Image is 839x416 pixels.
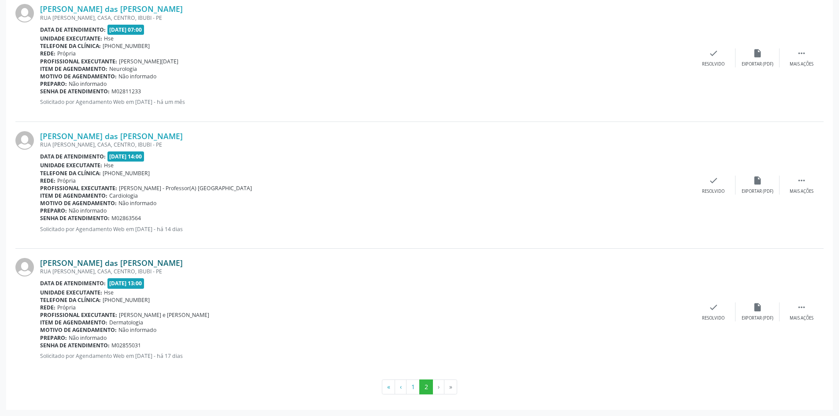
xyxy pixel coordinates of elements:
span: Não informado [69,334,107,342]
span: [PHONE_NUMBER] [103,169,150,177]
span: [PHONE_NUMBER] [103,42,150,50]
div: Resolvido [702,188,724,195]
b: Unidade executante: [40,35,102,42]
b: Senha de atendimento: [40,342,110,349]
span: Cardiologia [109,192,138,199]
b: Motivo de agendamento: [40,199,117,207]
b: Telefone da clínica: [40,42,101,50]
span: [DATE] 07:00 [107,25,144,35]
b: Rede: [40,177,55,184]
b: Motivo de agendamento: [40,326,117,334]
b: Telefone da clínica: [40,169,101,177]
a: [PERSON_NAME] das [PERSON_NAME] [40,131,183,141]
img: img [15,4,34,22]
b: Data de atendimento: [40,153,106,160]
b: Preparo: [40,80,67,88]
div: Mais ações [790,188,813,195]
span: Não informado [69,80,107,88]
div: Exportar (PDF) [742,188,773,195]
i:  [797,176,806,185]
b: Item de agendamento: [40,192,107,199]
span: Não informado [118,199,156,207]
ul: Pagination [15,379,824,394]
div: Mais ações [790,61,813,67]
b: Profissional executante: [40,311,117,319]
b: Preparo: [40,207,67,214]
b: Preparo: [40,334,67,342]
button: Go to page 2 [419,379,433,394]
span: Hse [104,289,114,296]
span: M02811233 [111,88,141,95]
span: M02855031 [111,342,141,349]
b: Profissional executante: [40,58,117,65]
div: Resolvido [702,61,724,67]
div: RUA [PERSON_NAME], CASA, CENTRO, IBUBI - PE [40,141,691,148]
b: Senha de atendimento: [40,88,110,95]
b: Unidade executante: [40,289,102,296]
p: Solicitado por Agendamento Web em [DATE] - há 14 dias [40,225,691,233]
span: [PERSON_NAME][DATE] [119,58,178,65]
span: [PERSON_NAME] e [PERSON_NAME] [119,311,209,319]
span: Hse [104,162,114,169]
span: [PERSON_NAME] - Professor(A) [GEOGRAPHIC_DATA] [119,184,252,192]
b: Data de atendimento: [40,280,106,287]
b: Unidade executante: [40,162,102,169]
div: Mais ações [790,315,813,321]
b: Motivo de agendamento: [40,73,117,80]
b: Item de agendamento: [40,65,107,73]
button: Go to first page [382,379,395,394]
div: RUA [PERSON_NAME], CASA, CENTRO, IBUBI - PE [40,268,691,275]
span: Não informado [118,326,156,334]
i: insert_drive_file [753,176,762,185]
span: Própria [57,304,76,311]
p: Solicitado por Agendamento Web em [DATE] - há 17 dias [40,352,691,360]
div: Exportar (PDF) [742,61,773,67]
i: insert_drive_file [753,48,762,58]
div: Exportar (PDF) [742,315,773,321]
button: Go to page 1 [406,379,420,394]
b: Rede: [40,304,55,311]
span: Própria [57,50,76,57]
span: Dermatologia [109,319,143,326]
i: check [709,302,718,312]
span: [PHONE_NUMBER] [103,296,150,304]
span: M02863564 [111,214,141,222]
button: Go to previous page [395,379,407,394]
span: Não informado [118,73,156,80]
i:  [797,302,806,312]
div: RUA [PERSON_NAME], CASA, CENTRO, IBUBI - PE [40,14,691,22]
b: Telefone da clínica: [40,296,101,304]
b: Data de atendimento: [40,26,106,33]
b: Senha de atendimento: [40,214,110,222]
div: Resolvido [702,315,724,321]
i: insert_drive_file [753,302,762,312]
img: img [15,258,34,276]
span: Própria [57,177,76,184]
b: Profissional executante: [40,184,117,192]
i: check [709,176,718,185]
a: [PERSON_NAME] das [PERSON_NAME] [40,258,183,268]
img: img [15,131,34,150]
i: check [709,48,718,58]
span: [DATE] 13:00 [107,278,144,288]
a: [PERSON_NAME] das [PERSON_NAME] [40,4,183,14]
i:  [797,48,806,58]
span: Neurologia [109,65,137,73]
p: Solicitado por Agendamento Web em [DATE] - há um mês [40,98,691,106]
b: Rede: [40,50,55,57]
span: Não informado [69,207,107,214]
b: Item de agendamento: [40,319,107,326]
span: Hse [104,35,114,42]
span: [DATE] 14:00 [107,151,144,162]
